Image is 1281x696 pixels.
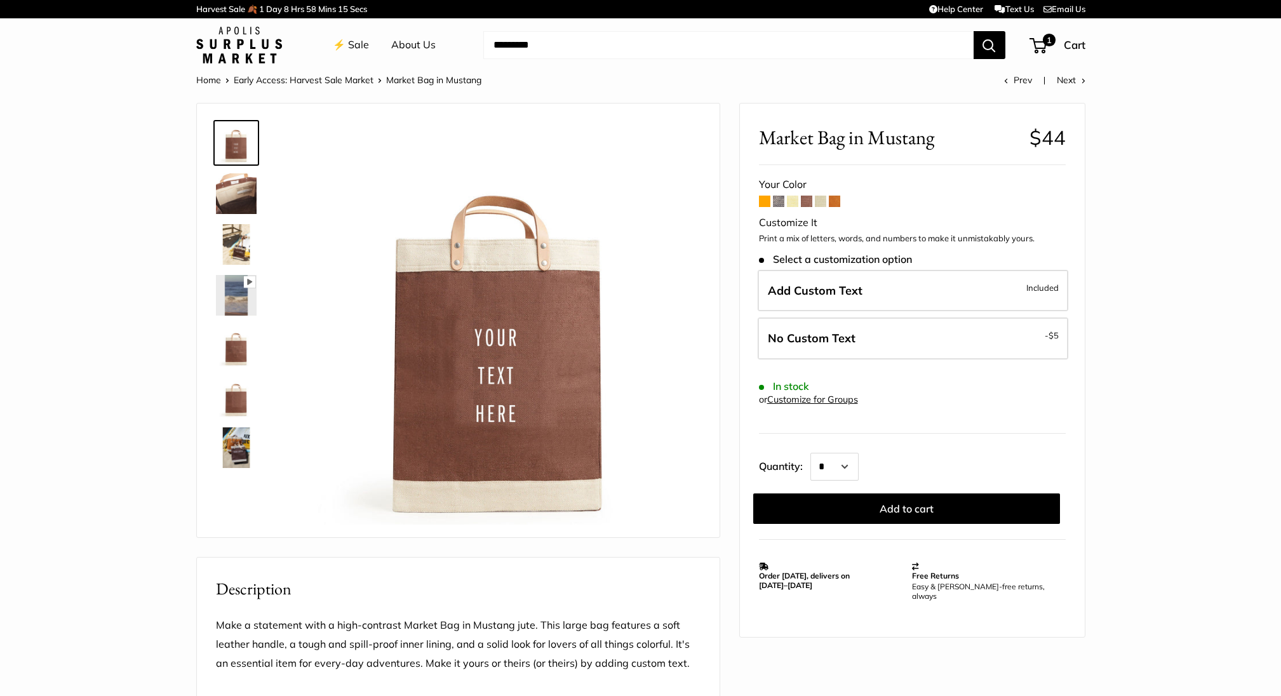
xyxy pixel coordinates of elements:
[758,270,1068,312] label: Add Custom Text
[213,425,259,471] a: Market Bag in Mustang
[912,582,1059,601] p: Easy & [PERSON_NAME]-free returns, always
[1029,125,1066,150] span: $44
[759,232,1066,245] p: Print a mix of letters, words, and numbers to make it unmistakably yours.
[318,4,336,14] span: Mins
[768,331,855,345] span: No Custom Text
[1064,38,1085,51] span: Cart
[759,571,850,590] strong: Order [DATE], delivers on [DATE]–[DATE]
[284,4,289,14] span: 8
[1031,35,1085,55] a: 1 Cart
[1045,328,1059,343] span: -
[767,394,858,405] a: Customize for Groups
[291,4,304,14] span: Hrs
[216,123,257,163] img: Market Bag in Mustang
[216,427,257,468] img: Market Bag in Mustang
[213,374,259,420] a: Market Bag in Mustang
[759,253,912,265] span: Select a customization option
[1057,74,1085,86] a: Next
[216,577,701,601] h2: Description
[216,275,257,316] img: Market Bag in Mustang
[391,36,436,55] a: About Us
[333,36,369,55] a: ⚡️ Sale
[216,173,257,214] img: Market Bag in Mustang
[758,318,1068,359] label: Leave Blank
[196,74,221,86] a: Home
[759,380,809,392] span: In stock
[929,4,983,14] a: Help Center
[213,272,259,318] a: Market Bag in Mustang
[216,224,257,265] img: Market Bag in Mustang
[213,171,259,217] a: Market Bag in Mustang
[1043,4,1085,14] a: Email Us
[213,222,259,267] a: Market Bag in Mustang
[974,31,1005,59] button: Search
[259,4,264,14] span: 1
[196,27,282,64] img: Apolis: Surplus Market
[1049,330,1059,340] span: $5
[216,326,257,366] img: description_Seal of authenticity printed on the backside of every bag.
[759,213,1066,232] div: Customize It
[234,74,373,86] a: Early Access: Harvest Sale Market
[266,4,282,14] span: Day
[350,4,367,14] span: Secs
[1042,34,1055,46] span: 1
[1004,74,1032,86] a: Prev
[759,391,858,408] div: or
[386,74,481,86] span: Market Bag in Mustang
[768,283,862,298] span: Add Custom Text
[759,126,1020,149] span: Market Bag in Mustang
[216,377,257,417] img: Market Bag in Mustang
[995,4,1033,14] a: Text Us
[213,323,259,369] a: description_Seal of authenticity printed on the backside of every bag.
[483,31,974,59] input: Search...
[759,449,810,481] label: Quantity:
[196,72,481,88] nav: Breadcrumb
[753,493,1060,524] button: Add to cart
[912,571,959,580] strong: Free Returns
[1026,280,1059,295] span: Included
[306,4,316,14] span: 58
[759,175,1066,194] div: Your Color
[338,4,348,14] span: 15
[298,123,701,525] img: Market Bag in Mustang
[213,120,259,166] a: Market Bag in Mustang
[216,616,701,673] p: Make a statement with a high-contrast Market Bag in Mustang jute. This large bag features a soft ...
